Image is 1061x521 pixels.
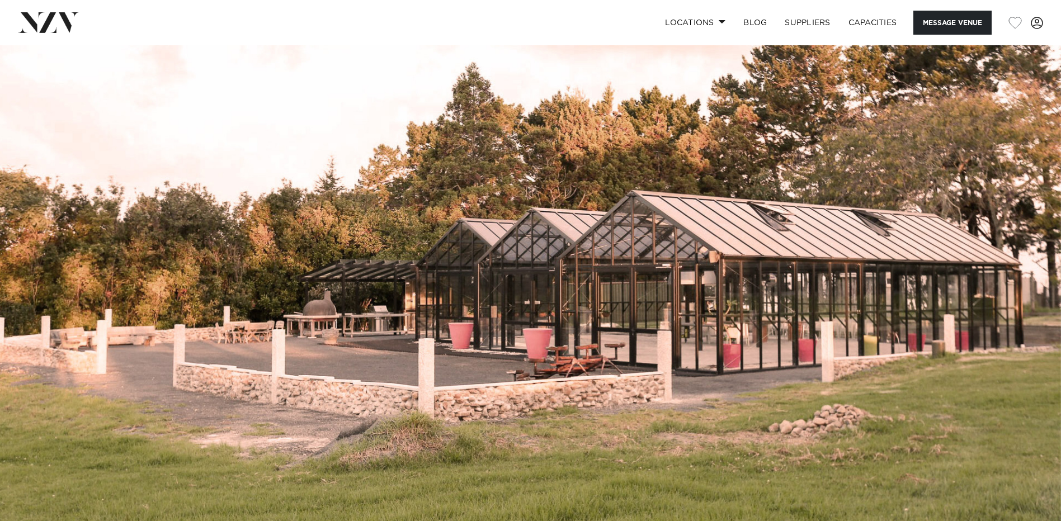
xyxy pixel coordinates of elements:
a: Capacities [840,11,906,35]
a: Locations [656,11,734,35]
a: SUPPLIERS [776,11,839,35]
a: BLOG [734,11,776,35]
img: nzv-logo.png [18,12,79,32]
button: Message Venue [913,11,992,35]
